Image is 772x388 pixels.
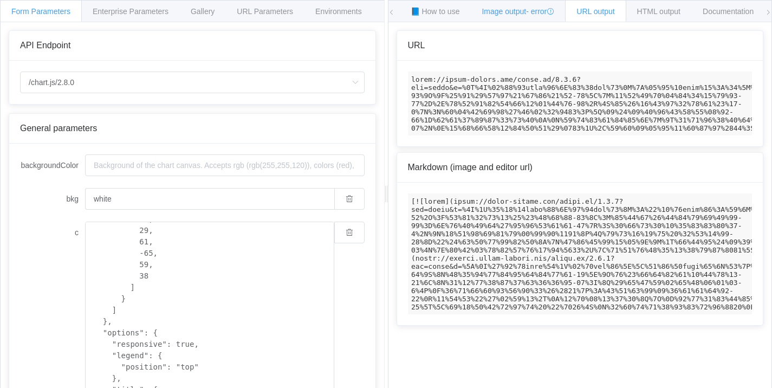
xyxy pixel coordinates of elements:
[408,72,752,135] code: lorem://ipsum-dolors.ame/conse.ad/8.3.6?eli=seddo&e=%0T%4I%02%88%93utla%96%6E%83%38dol%73%0M%7A%0...
[526,7,554,16] span: - error
[93,7,168,16] span: Enterprise Parameters
[85,154,365,176] input: Background of the chart canvas. Accepts rgb (rgb(255,255,120)), colors (red), and url-encoded hex...
[20,72,365,93] input: Select
[237,7,293,16] span: URL Parameters
[408,163,533,172] span: Markdown (image and editor url)
[20,124,97,133] span: General parameters
[191,7,215,16] span: Gallery
[20,154,85,176] label: backgroundColor
[20,222,85,243] label: c
[315,7,362,16] span: Environments
[408,41,425,50] span: URL
[482,7,554,16] span: Image output
[411,7,460,16] span: 📘 How to use
[703,7,754,16] span: Documentation
[20,41,70,50] span: API Endpoint
[11,7,70,16] span: Form Parameters
[85,188,334,210] input: Background of the chart canvas. Accepts rgb (rgb(255,255,120)), colors (red), and url-encoded hex...
[637,7,680,16] span: HTML output
[576,7,614,16] span: URL output
[20,188,85,210] label: bkg
[408,193,752,314] code: [![lorem](ipsum://dolor-sitame.con/adipi.el/1.3.7?sed=doeiu&t=%4I%1U%35%18%14labo%88%6E%97%94dol%...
